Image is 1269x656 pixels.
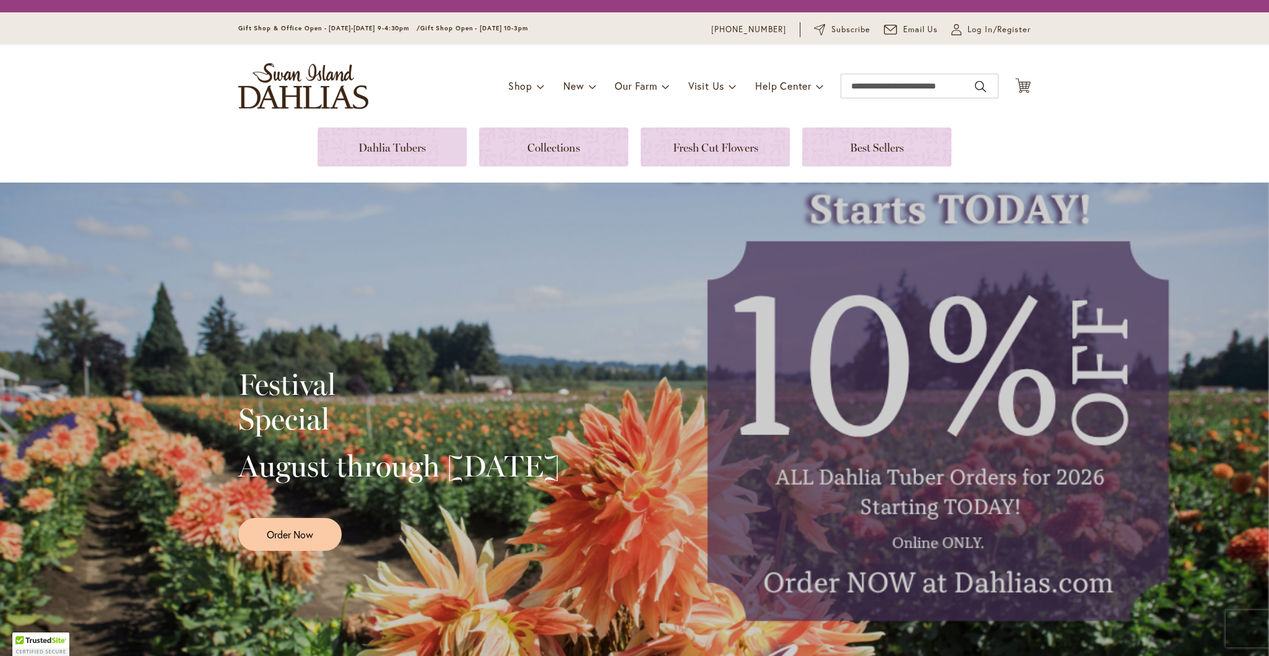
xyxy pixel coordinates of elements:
[238,449,560,483] h2: August through [DATE]
[903,24,938,36] span: Email Us
[563,79,584,92] span: New
[951,24,1031,36] a: Log In/Register
[508,79,532,92] span: Shop
[238,63,368,109] a: store logo
[615,79,657,92] span: Our Farm
[884,24,938,36] a: Email Us
[238,24,420,32] span: Gift Shop & Office Open - [DATE]-[DATE] 9-4:30pm /
[267,527,313,542] span: Order Now
[711,24,786,36] a: [PHONE_NUMBER]
[831,24,870,36] span: Subscribe
[420,24,528,32] span: Gift Shop Open - [DATE] 10-3pm
[968,24,1031,36] span: Log In/Register
[238,518,342,551] a: Order Now
[238,367,560,436] h2: Festival Special
[755,79,812,92] span: Help Center
[814,24,870,36] a: Subscribe
[688,79,724,92] span: Visit Us
[975,77,986,97] button: Search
